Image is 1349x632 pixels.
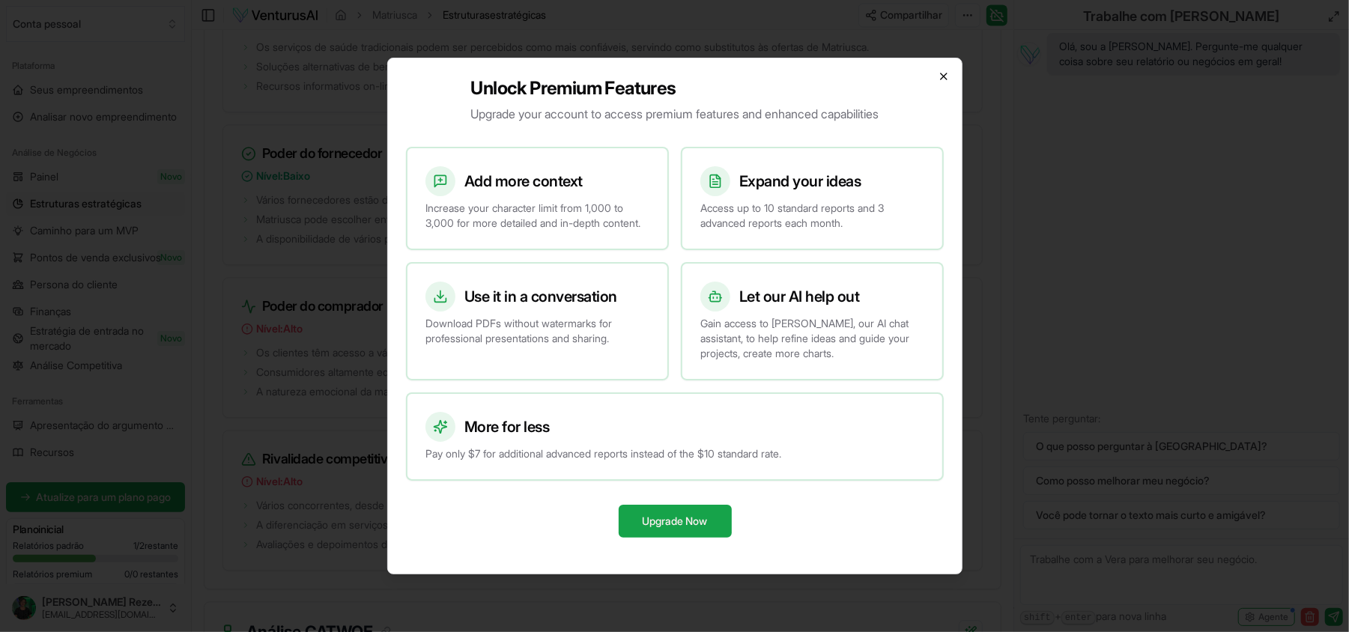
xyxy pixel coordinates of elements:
[618,505,731,538] button: Upgrade Now
[470,76,879,100] h2: Unlock Premium Features
[464,416,550,437] h3: More for less
[700,201,924,231] p: Access up to 10 standard reports and 3 advanced reports each month.
[425,201,649,231] p: Increase your character limit from 1,000 to 3,000 for more detailed and in-depth content.
[464,171,583,192] h3: Add more context
[464,286,617,307] h3: Use it in a conversation
[470,105,879,123] p: Upgrade your account to access premium features and enhanced capabilities
[425,446,924,461] p: Pay only $7 for additional advanced reports instead of the $10 standard rate.
[739,171,861,192] h3: Expand your ideas
[425,316,649,346] p: Download PDFs without watermarks for professional presentations and sharing.
[739,286,860,307] h3: Let our AI help out
[700,316,924,361] p: Gain access to [PERSON_NAME], our AI chat assistant, to help refine ideas and guide your projects...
